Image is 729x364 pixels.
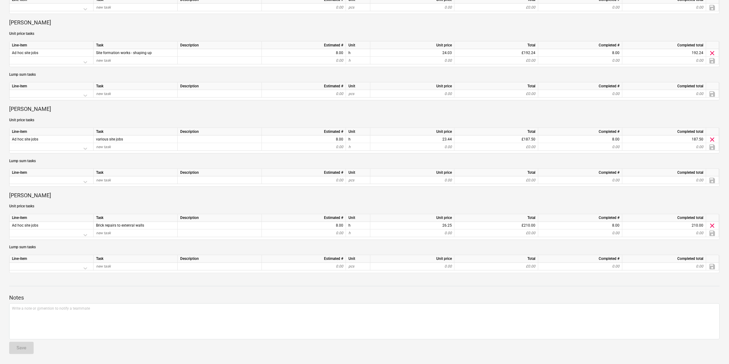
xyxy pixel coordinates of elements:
[262,255,346,263] div: Estimated #
[370,42,455,49] div: Unit price
[623,214,706,222] div: Completed total
[538,42,623,49] div: Completed #
[625,222,704,230] div: 210.00
[9,169,94,177] div: Line-item
[455,49,538,57] div: £192.24
[348,58,351,63] span: h
[264,177,343,184] div: 0.00
[625,90,704,98] div: 0.00
[94,128,178,136] div: Task
[96,51,152,55] span: Site formation works - shaping up
[370,82,455,90] div: Unit price
[178,128,262,136] div: Description
[455,222,538,230] div: £210.00
[625,143,704,151] div: 0.00
[348,5,354,9] span: pcs
[373,263,452,271] div: 0.00
[9,214,94,222] div: Line-item
[9,82,94,90] div: Line-item
[178,255,262,263] div: Description
[96,231,111,235] span: new task
[538,82,623,90] div: Completed #
[373,90,452,98] div: 0.00
[9,31,720,36] p: Unit price tasks
[94,255,178,263] div: Task
[625,230,704,237] div: 0.00
[96,92,111,96] span: new task
[623,82,706,90] div: Completed total
[455,230,538,237] div: £0.00
[96,58,111,63] span: new task
[264,49,343,57] div: 8.00
[264,136,343,143] div: 8.00
[264,222,343,230] div: 8.00
[9,72,720,77] p: Lump sum tasks
[96,5,111,9] span: new task
[348,137,351,141] span: various site jobs
[541,90,620,98] div: 0.00
[373,177,452,184] div: 0.00
[264,57,343,64] div: 0.00
[94,214,178,222] div: Task
[709,49,716,56] span: Delete task
[12,224,38,228] span: Ad hoc site jobs
[346,255,370,263] div: Unit
[96,137,123,141] span: various site jobs
[625,49,704,57] div: 192.24
[94,42,178,49] div: Task
[178,214,262,222] div: Description
[346,169,370,177] div: Unit
[373,222,452,230] div: 26.25
[455,4,538,11] div: £0.00
[262,82,346,90] div: Estimated #
[264,143,343,151] div: 0.00
[623,42,706,49] div: Completed total
[373,49,452,57] div: 24.03
[348,224,351,228] span: Brick repairs to extenral walls
[625,177,704,184] div: 0.00
[9,105,720,113] p: [PERSON_NAME]
[262,128,346,136] div: Estimated #
[94,169,178,177] div: Task
[625,263,704,271] div: 0.00
[623,169,706,177] div: Completed total
[625,57,704,64] div: 0.00
[541,4,620,11] div: 0.00
[12,137,38,141] span: Ad hoc site jobs
[96,264,111,269] span: new task
[346,214,370,222] div: Unit
[370,214,455,222] div: Unit price
[455,255,538,263] div: Total
[455,143,538,151] div: £0.00
[346,42,370,49] div: Unit
[262,214,346,222] div: Estimated #
[541,49,620,57] div: 8.00
[455,128,538,136] div: Total
[541,177,620,184] div: 0.00
[264,90,343,98] div: 0.00
[348,145,351,149] span: h
[625,4,704,11] div: 0.00
[348,178,354,182] span: pcs
[346,82,370,90] div: Unit
[264,4,343,11] div: 0.00
[455,90,538,98] div: £0.00
[9,204,720,209] p: Unit price tasks
[541,143,620,151] div: 0.00
[698,335,729,364] iframe: Chat Widget
[9,19,720,26] p: [PERSON_NAME]
[373,57,452,64] div: 0.00
[346,128,370,136] div: Unit
[348,51,351,55] span: Site formation works - shaping up
[9,128,94,136] div: Line-item
[455,42,538,49] div: Total
[178,42,262,49] div: Description
[455,177,538,184] div: £0.00
[370,255,455,263] div: Unit price
[96,224,144,228] span: Brick repairs to extenral walls
[264,263,343,271] div: 0.00
[262,42,346,49] div: Estimated #
[9,42,94,49] div: Line-item
[538,255,623,263] div: Completed #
